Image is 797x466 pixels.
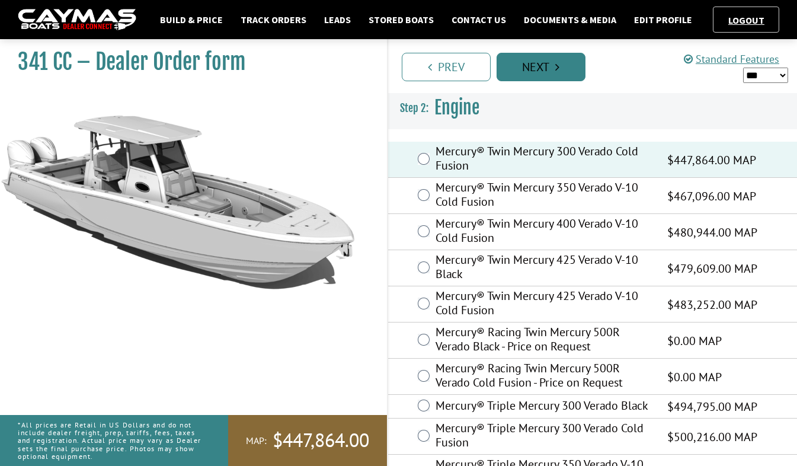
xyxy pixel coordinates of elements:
span: $0.00 MAP [667,368,722,386]
label: Mercury® Twin Mercury 300 Verado Cold Fusion [436,144,652,175]
h1: 341 CC – Dealer Order form [18,49,357,75]
span: $479,609.00 MAP [667,260,757,277]
a: Next [497,53,585,81]
span: MAP: [246,435,267,447]
span: $483,252.00 MAP [667,296,757,314]
span: $467,096.00 MAP [667,187,756,205]
a: Documents & Media [518,12,622,27]
a: Build & Price [154,12,229,27]
label: Mercury® Triple Mercury 300 Verado Black [436,398,652,416]
span: $0.00 MAP [667,332,722,350]
img: caymas-dealer-connect-2ed40d3bc7270c1d8d7ffb4b79bf05adc795679939227970def78ec6f6c03838.gif [18,9,136,31]
a: MAP:$447,864.00 [228,415,387,466]
label: Mercury® Racing Twin Mercury 500R Verado Cold Fusion - Price on Request [436,361,652,392]
span: $447,864.00 MAP [667,151,756,169]
a: Prev [402,53,491,81]
a: Stored Boats [363,12,440,27]
label: Mercury® Twin Mercury 425 Verado V-10 Cold Fusion [436,289,652,320]
a: Leads [318,12,357,27]
a: Edit Profile [628,12,698,27]
span: $494,795.00 MAP [667,398,757,416]
label: Mercury® Twin Mercury 400 Verado V-10 Cold Fusion [436,216,652,248]
label: Mercury® Twin Mercury 350 Verado V-10 Cold Fusion [436,180,652,212]
span: $500,216.00 MAP [667,428,757,446]
label: Mercury® Triple Mercury 300 Verado Cold Fusion [436,421,652,452]
span: $480,944.00 MAP [667,224,757,241]
label: Mercury® Racing Twin Mercury 500R Verado Black - Price on Request [436,325,652,356]
a: Track Orders [235,12,312,27]
a: Standard Features [684,52,779,66]
label: Mercury® Twin Mercury 425 Verado V-10 Black [436,253,652,284]
span: $447,864.00 [273,428,369,453]
a: Contact Us [446,12,512,27]
p: *All prices are Retail in US Dollars and do not include dealer freight, prep, tariffs, fees, taxe... [18,415,201,466]
a: Logout [722,14,770,26]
